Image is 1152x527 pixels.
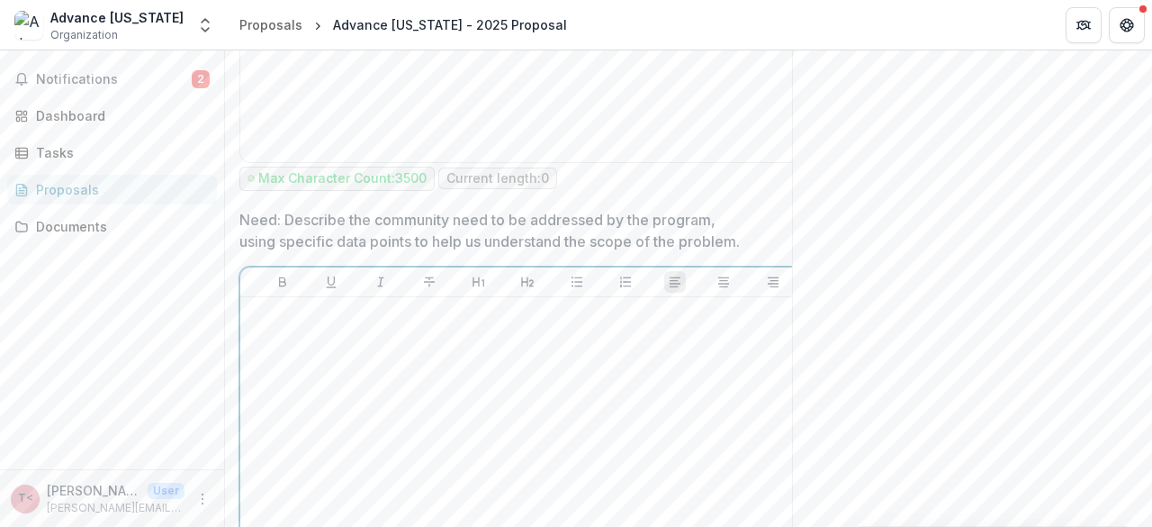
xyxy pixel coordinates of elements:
p: [PERSON_NAME][EMAIL_ADDRESS][DOMAIN_NAME] [47,500,184,516]
button: Underline [320,271,342,293]
a: Dashboard [7,101,217,131]
button: Bullet List [566,271,588,293]
button: Bold [272,271,293,293]
nav: breadcrumb [232,12,574,38]
a: Tasks [7,138,217,168]
p: Need: Describe the community need to be addressed by the program, using specific data points to h... [239,209,805,252]
a: Proposals [7,175,217,204]
div: Advance [US_STATE] - 2025 Proposal [333,15,567,34]
button: Open entity switcher [193,7,218,43]
p: [PERSON_NAME] <[PERSON_NAME][EMAIL_ADDRESS][DOMAIN_NAME]> [47,481,140,500]
div: Documents [36,217,202,236]
div: Thomas Cheney <cheney@advancevermont.org> [18,493,33,504]
span: Organization [50,27,118,43]
a: Proposals [232,12,310,38]
button: Strike [418,271,440,293]
button: Align Right [762,271,784,293]
p: User [148,483,184,499]
button: Ordered List [615,271,636,293]
a: Documents [7,212,217,241]
p: Max Character Count: 3500 [258,171,427,186]
div: Dashboard [36,106,202,125]
button: Heading 1 [468,271,490,293]
button: More [192,488,213,510]
button: Get Help [1109,7,1145,43]
div: Advance [US_STATE] [50,8,184,27]
button: Heading 2 [517,271,538,293]
button: Align Left [664,271,686,293]
button: Align Center [713,271,734,293]
div: Proposals [239,15,302,34]
span: Notifications [36,72,192,87]
p: Current length: 0 [446,171,549,186]
div: Tasks [36,143,202,162]
span: 2 [192,70,210,88]
img: Advance Vermont [14,11,43,40]
div: Proposals [36,180,202,199]
button: Notifications2 [7,65,217,94]
button: Partners [1066,7,1102,43]
button: Italicize [370,271,391,293]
